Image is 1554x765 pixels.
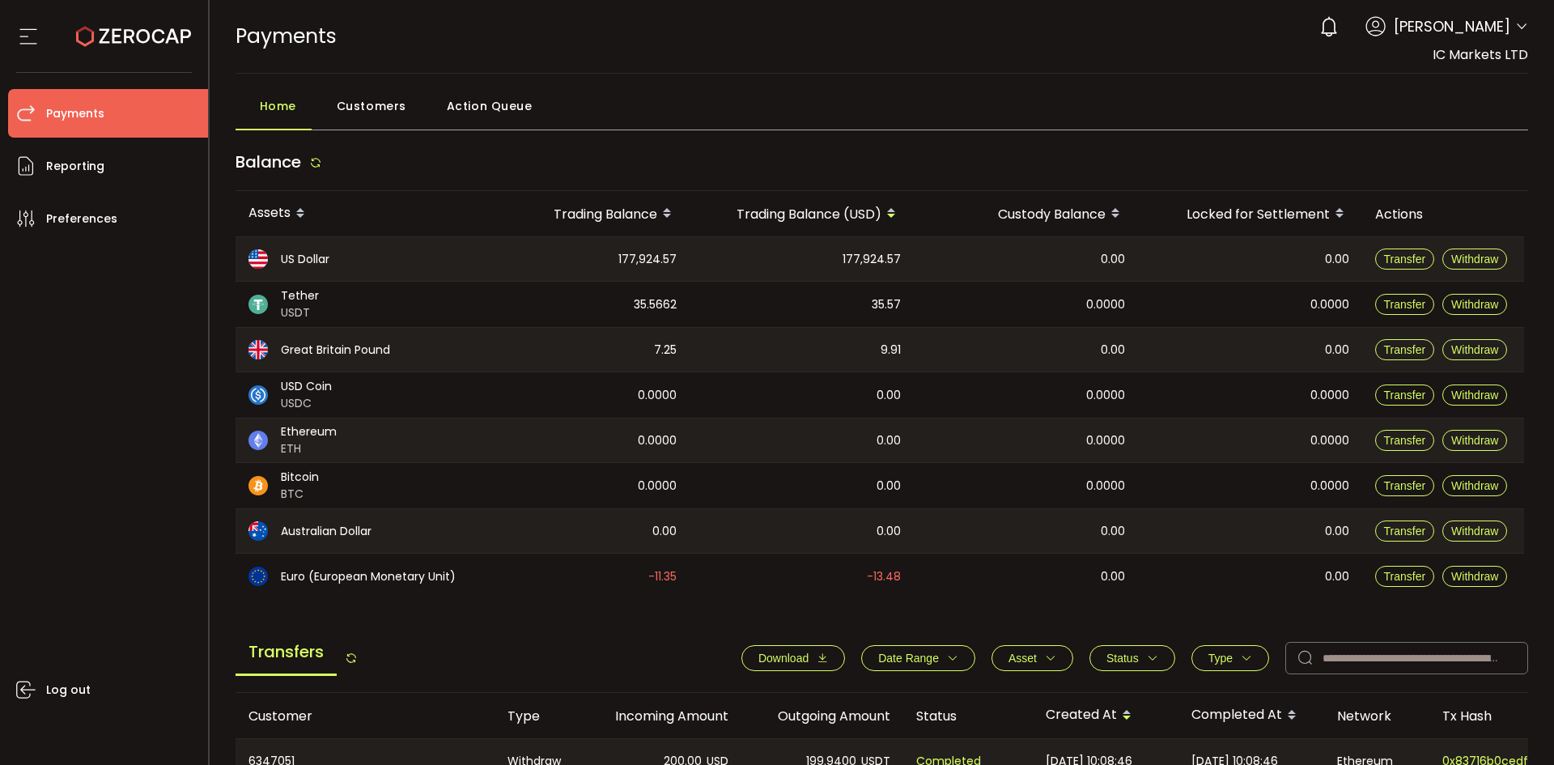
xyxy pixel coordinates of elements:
span: 7.25 [654,341,677,359]
img: usd_portfolio.svg [248,249,268,269]
span: IC Markets LTD [1433,45,1528,64]
span: Withdraw [1451,298,1498,311]
span: 0.00 [877,386,901,405]
span: 0.0000 [1310,477,1349,495]
span: 0.0000 [1086,431,1125,450]
span: Euro (European Monetary Unit) [281,568,456,585]
button: Date Range [861,645,975,671]
span: Transfer [1384,389,1426,402]
span: Tether [281,287,319,304]
span: Withdraw [1451,343,1498,356]
span: Transfer [1384,479,1426,492]
button: Transfer [1375,566,1435,587]
img: usdc_portfolio.svg [248,385,268,405]
span: Withdraw [1451,570,1498,583]
span: 0.00 [877,522,901,541]
span: 9.91 [881,341,901,359]
button: Asset [991,645,1073,671]
button: Transfer [1375,249,1435,270]
span: Status [1106,652,1139,665]
span: 0.0000 [1086,477,1125,495]
span: 35.57 [872,295,901,314]
span: Payments [46,102,104,125]
span: Ethereum [281,423,337,440]
span: 0.00 [1325,567,1349,586]
div: Created At [1033,702,1178,729]
span: 0.0000 [1310,431,1349,450]
div: Network [1324,707,1429,725]
span: 0.00 [1325,250,1349,269]
div: Customer [236,707,495,725]
button: Transfer [1375,521,1435,542]
button: Status [1089,645,1175,671]
button: Transfer [1375,294,1435,315]
span: Withdraw [1451,389,1498,402]
span: Transfer [1384,525,1426,538]
span: Asset [1008,652,1037,665]
span: Transfer [1384,434,1426,447]
span: Transfer [1384,343,1426,356]
span: 0.00 [1101,341,1125,359]
div: Custody Balance [914,200,1138,227]
button: Withdraw [1442,430,1507,451]
span: 0.00 [877,477,901,495]
button: Withdraw [1442,566,1507,587]
span: Balance [236,151,301,173]
span: US Dollar [281,251,329,268]
span: Download [758,652,809,665]
span: USDC [281,395,332,412]
button: Withdraw [1442,385,1507,406]
span: Transfer [1384,253,1426,266]
button: Withdraw [1442,475,1507,496]
div: Outgoing Amount [741,707,903,725]
span: 0.0000 [638,386,677,405]
span: USD Coin [281,378,332,395]
span: ETH [281,440,337,457]
span: Withdraw [1451,253,1498,266]
span: Payments [236,22,337,50]
iframe: Chat Widget [1365,590,1554,765]
span: Great Britain Pound [281,342,390,359]
img: gbp_portfolio.svg [248,340,268,359]
span: [PERSON_NAME] [1394,15,1510,37]
button: Transfer [1375,475,1435,496]
span: Transfer [1384,298,1426,311]
span: 0.0000 [1310,386,1349,405]
button: Withdraw [1442,521,1507,542]
button: Withdraw [1442,339,1507,360]
img: btc_portfolio.svg [248,476,268,495]
img: usdt_portfolio.svg [248,295,268,314]
div: Actions [1362,205,1524,223]
span: Withdraw [1451,525,1498,538]
img: eur_portfolio.svg [248,567,268,586]
span: Transfer [1384,570,1426,583]
div: Incoming Amount [580,707,741,725]
div: Completed At [1178,702,1324,729]
span: Action Queue [447,90,533,122]
span: BTC [281,486,319,503]
div: Type [495,707,580,725]
span: 35.5662 [634,295,677,314]
div: Trading Balance (USD) [690,200,914,227]
span: 177,924.57 [843,250,901,269]
span: -13.48 [867,567,901,586]
span: Log out [46,678,91,702]
span: 0.00 [652,522,677,541]
div: Locked for Settlement [1138,200,1362,227]
span: 0.0000 [1086,295,1125,314]
button: Transfer [1375,385,1435,406]
span: Reporting [46,155,104,178]
button: Transfer [1375,430,1435,451]
span: 0.00 [1101,567,1125,586]
span: 0.00 [1101,250,1125,269]
span: 0.0000 [1310,295,1349,314]
span: Bitcoin [281,469,319,486]
span: Preferences [46,207,117,231]
div: Assets [236,200,486,227]
span: Customers [337,90,406,122]
button: Withdraw [1442,294,1507,315]
img: aud_portfolio.svg [248,521,268,541]
span: 0.00 [1325,522,1349,541]
span: 0.00 [1101,522,1125,541]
